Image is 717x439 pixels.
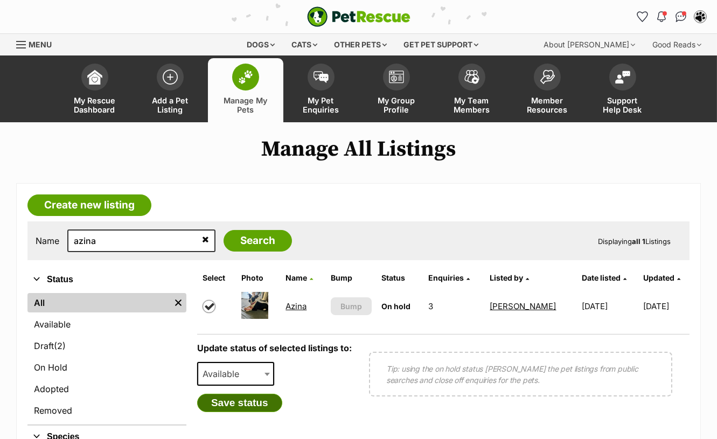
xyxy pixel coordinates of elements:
[490,273,524,282] span: Listed by
[632,237,645,246] strong: all 1
[577,288,642,325] td: [DATE]
[146,96,194,114] span: Add a Pet Listing
[448,96,496,114] span: My Team Members
[424,288,485,325] td: 3
[221,96,270,114] span: Manage My Pets
[307,6,410,27] img: logo-e224e6f780fb5917bec1dbf3a21bbac754714ae5b6737aabdf751b685950b380.svg
[239,34,282,55] div: Dogs
[598,96,647,114] span: Support Help Desk
[170,293,186,312] a: Remove filter
[286,273,307,282] span: Name
[381,302,410,311] span: On hold
[197,362,275,386] span: Available
[284,34,325,55] div: Cats
[672,8,690,25] a: Conversations
[523,96,572,114] span: Member Resources
[396,34,486,55] div: Get pet support
[377,269,423,287] th: Status
[27,379,186,399] a: Adopted
[54,339,66,352] span: (2)
[326,34,394,55] div: Other pets
[331,297,372,315] button: Bump
[582,273,621,282] span: Date listed
[297,96,345,114] span: My Pet Enquiries
[326,269,376,287] th: Bump
[71,96,119,114] span: My Rescue Dashboard
[585,58,660,122] a: Support Help Desk
[695,11,706,22] img: Lynda Smith profile pic
[434,58,510,122] a: My Team Members
[386,363,655,386] p: Tip: using the on hold status [PERSON_NAME] the pet listings from public searches and close off e...
[27,315,186,334] a: Available
[643,273,680,282] a: Updated
[87,69,102,85] img: dashboard-icon-eb2f2d2d3e046f16d808141f083e7271f6b2e854fb5c12c21221c1fb7104beca.svg
[510,58,585,122] a: Member Resources
[653,8,670,25] button: Notifications
[27,401,186,420] a: Removed
[27,293,170,312] a: All
[29,40,52,49] span: Menu
[490,301,556,311] a: [PERSON_NAME]
[27,273,186,287] button: Status
[36,236,59,246] label: Name
[197,394,282,412] button: Save status
[634,8,709,25] ul: Account quick links
[27,194,151,216] a: Create new listing
[163,69,178,85] img: add-pet-listing-icon-0afa8454b4691262ce3f59096e99ab1cd57d4a30225e0717b998d2c9b9846f56.svg
[238,70,253,84] img: manage-my-pets-icon-02211641906a0b7f246fdf0571729dbe1e7629f14944591b6c1af311fb30b64b.svg
[307,6,410,27] a: PetRescue
[582,273,626,282] a: Date listed
[540,69,555,84] img: member-resources-icon-8e73f808a243e03378d46382f2149f9095a855e16c252ad45f914b54edf8863c.svg
[428,273,464,282] span: translation missing: en.admin.listings.index.attributes.enquiries
[359,58,434,122] a: My Group Profile
[27,336,186,356] a: Draft
[27,358,186,377] a: On Hold
[16,34,59,53] a: Menu
[643,288,688,325] td: [DATE]
[237,269,280,287] th: Photo
[198,366,250,381] span: Available
[133,58,208,122] a: Add a Pet Listing
[283,58,359,122] a: My Pet Enquiries
[286,273,313,282] a: Name
[197,343,352,353] label: Update status of selected listings to:
[224,230,292,252] input: Search
[27,291,186,424] div: Status
[340,301,362,312] span: Bump
[314,71,329,83] img: pet-enquiries-icon-7e3ad2cf08bfb03b45e93fb7055b45f3efa6380592205ae92323e6603595dc1f.svg
[536,34,643,55] div: About [PERSON_NAME]
[643,273,674,282] span: Updated
[389,71,404,83] img: group-profile-icon-3fa3cf56718a62981997c0bc7e787c4b2cf8bcc04b72c1350f741eb67cf2f40e.svg
[615,71,630,83] img: help-desk-icon-fdf02630f3aa405de69fd3d07c3f3aa587a6932b1a1747fa1d2bba05be0121f9.svg
[645,34,709,55] div: Good Reads
[57,58,133,122] a: My Rescue Dashboard
[464,70,479,84] img: team-members-icon-5396bd8760b3fe7c0b43da4ab00e1e3bb1a5d9ba89233759b79545d2d3fc5d0d.svg
[598,237,671,246] span: Displaying Listings
[634,8,651,25] a: Favourites
[692,8,709,25] button: My account
[208,58,283,122] a: Manage My Pets
[676,11,687,22] img: chat-41dd97257d64d25036548639549fe6c8038ab92f7586957e7f3b1b290dea8141.svg
[428,273,470,282] a: Enquiries
[490,273,530,282] a: Listed by
[372,96,421,114] span: My Group Profile
[286,301,307,311] a: Azina
[198,269,236,287] th: Select
[657,11,666,22] img: notifications-46538b983faf8c2785f20acdc204bb7945ddae34d4c08c2a6579f10ce5e182be.svg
